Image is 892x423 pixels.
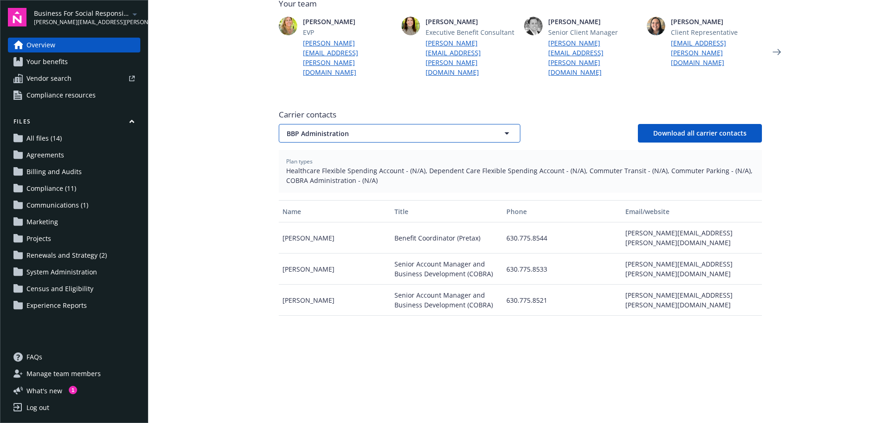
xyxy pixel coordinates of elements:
[279,200,391,222] button: Name
[503,285,622,316] div: 630.775.8521
[8,198,140,213] a: Communications (1)
[8,281,140,296] a: Census and Eligibility
[26,88,96,103] span: Compliance resources
[506,207,618,216] div: Phone
[8,54,140,69] a: Your benefits
[282,207,387,216] div: Name
[303,27,394,37] span: EVP
[8,350,140,364] a: FAQs
[26,350,42,364] span: FAQs
[548,17,639,26] span: [PERSON_NAME]
[26,148,64,163] span: Agreements
[279,109,762,120] span: Carrier contacts
[671,38,762,67] a: [EMAIL_ADDRESS][PERSON_NAME][DOMAIN_NAME]
[34,18,129,26] span: [PERSON_NAME][EMAIL_ADDRESS][PERSON_NAME][DOMAIN_NAME]
[8,71,140,86] a: Vendor search
[8,38,140,52] a: Overview
[26,198,88,213] span: Communications (1)
[26,298,87,313] span: Experience Reports
[394,207,499,216] div: Title
[8,265,140,280] a: System Administration
[426,38,517,77] a: [PERSON_NAME][EMAIL_ADDRESS][PERSON_NAME][DOMAIN_NAME]
[401,17,420,35] img: photo
[279,17,297,35] img: photo
[391,285,503,316] div: Senior Account Manager and Business Development (COBRA)
[26,181,76,196] span: Compliance (11)
[622,285,761,316] div: [PERSON_NAME][EMAIL_ADDRESS][PERSON_NAME][DOMAIN_NAME]
[548,27,639,37] span: Senior Client Manager
[8,386,77,396] button: What's new1
[303,17,394,26] span: [PERSON_NAME]
[8,148,140,163] a: Agreements
[129,8,140,20] a: arrowDropDown
[548,38,639,77] a: [PERSON_NAME][EMAIL_ADDRESS][PERSON_NAME][DOMAIN_NAME]
[26,231,51,246] span: Projects
[426,27,517,37] span: Executive Benefit Consultant
[26,38,55,52] span: Overview
[8,8,26,26] img: navigator-logo.svg
[26,281,93,296] span: Census and Eligibility
[34,8,129,18] span: Business For Social Responsibility (BSR)
[653,129,747,137] span: Download all carrier contacts
[8,181,140,196] a: Compliance (11)
[303,38,394,77] a: [PERSON_NAME][EMAIL_ADDRESS][PERSON_NAME][DOMAIN_NAME]
[8,215,140,229] a: Marketing
[26,366,101,381] span: Manage team members
[8,366,140,381] a: Manage team members
[391,200,503,222] button: Title
[26,248,107,263] span: Renewals and Strategy (2)
[26,400,49,415] div: Log out
[8,231,140,246] a: Projects
[69,386,77,394] div: 1
[286,166,754,185] span: Healthcare Flexible Spending Account - (N/A), Dependent Care Flexible Spending Account - (N/A), C...
[8,117,140,129] button: Files
[26,215,58,229] span: Marketing
[279,254,391,285] div: [PERSON_NAME]
[647,17,665,35] img: photo
[26,71,72,86] span: Vendor search
[26,265,97,280] span: System Administration
[279,124,520,143] button: BBP Administration
[8,131,140,146] a: All files (14)
[524,17,543,35] img: photo
[622,254,761,285] div: [PERSON_NAME][EMAIL_ADDRESS][PERSON_NAME][DOMAIN_NAME]
[26,386,62,396] span: What ' s new
[34,8,140,26] button: Business For Social Responsibility (BSR)[PERSON_NAME][EMAIL_ADDRESS][PERSON_NAME][DOMAIN_NAME]arr...
[671,27,762,37] span: Client Representative
[26,54,68,69] span: Your benefits
[622,200,761,222] button: Email/website
[622,222,761,254] div: [PERSON_NAME][EMAIL_ADDRESS][PERSON_NAME][DOMAIN_NAME]
[769,45,784,59] a: Next
[26,131,62,146] span: All files (14)
[503,222,622,254] div: 630.775.8544
[8,164,140,179] a: Billing and Audits
[625,207,758,216] div: Email/website
[671,17,762,26] span: [PERSON_NAME]
[503,254,622,285] div: 630.775.8533
[26,164,82,179] span: Billing and Audits
[503,200,622,222] button: Phone
[286,157,754,166] span: Plan types
[287,129,480,138] span: BBP Administration
[391,222,503,254] div: Benefit Coordinator (Pretax)
[8,248,140,263] a: Renewals and Strategy (2)
[8,88,140,103] a: Compliance resources
[8,298,140,313] a: Experience Reports
[638,124,762,143] button: Download all carrier contacts
[279,222,391,254] div: [PERSON_NAME]
[391,254,503,285] div: Senior Account Manager and Business Development (COBRA)
[279,285,391,316] div: [PERSON_NAME]
[426,17,517,26] span: [PERSON_NAME]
